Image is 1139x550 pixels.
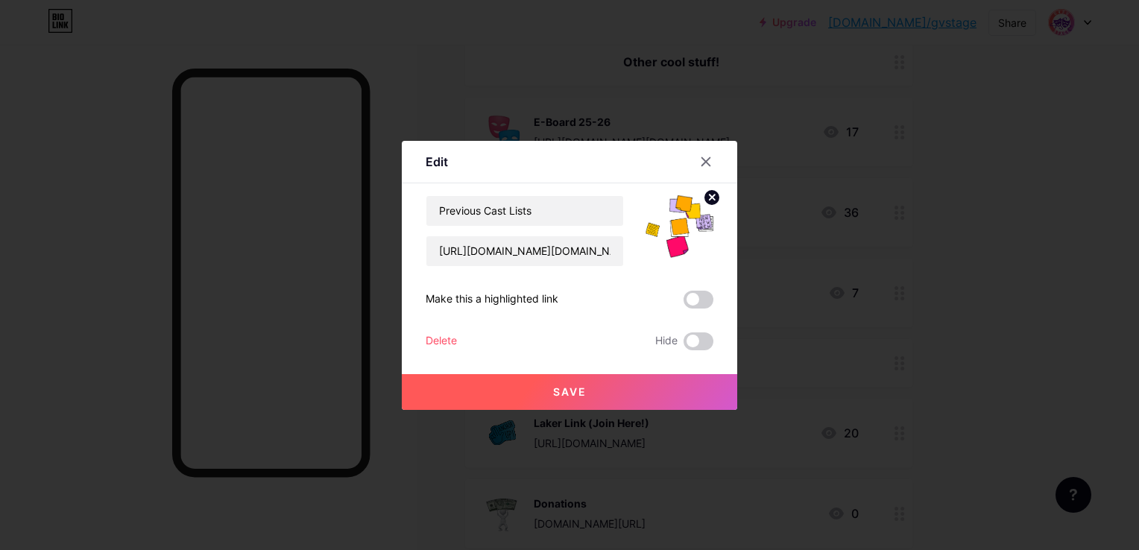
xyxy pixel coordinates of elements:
img: link_thumbnail [642,195,713,267]
button: Save [402,374,737,410]
div: Make this a highlighted link [426,291,558,309]
div: Delete [426,332,457,350]
input: Title [426,196,623,226]
span: Save [553,385,587,398]
div: Edit [426,153,448,171]
input: URL [426,236,623,266]
span: Hide [655,332,678,350]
